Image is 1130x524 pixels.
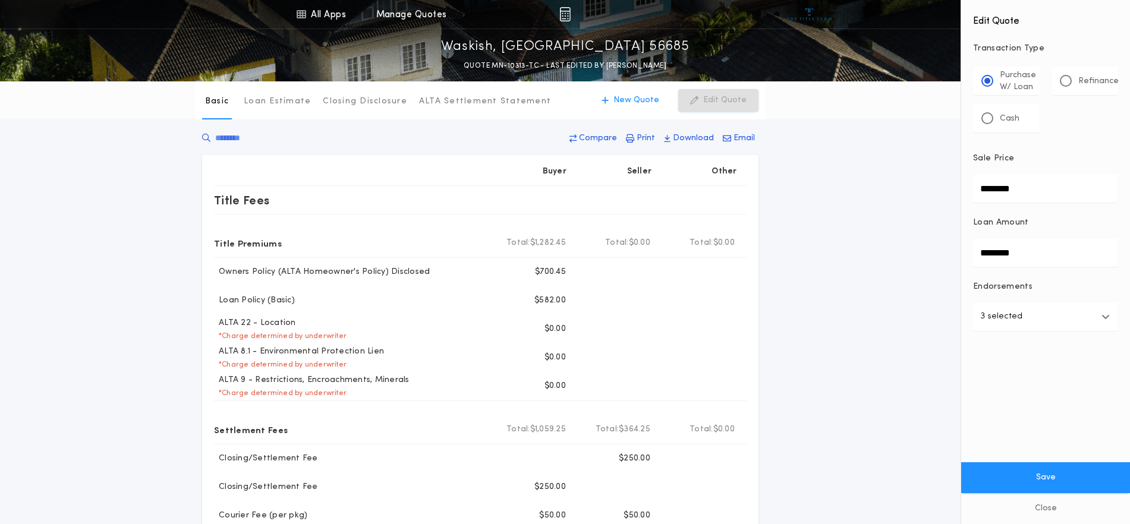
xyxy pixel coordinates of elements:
b: Total: [690,237,713,249]
p: * Charge determined by underwriter [214,332,347,341]
button: New Quote [590,89,671,112]
p: Loan Policy (Basic) [214,295,295,307]
b: Total: [506,424,530,435]
p: $0.00 [544,323,566,335]
b: Total: [605,237,629,249]
p: Email [734,132,755,144]
p: ALTA 8.1 - Environmental Protection Lien [214,346,384,358]
span: $364.25 [619,424,650,435]
p: $0.00 [544,380,566,392]
button: Close [961,493,1130,524]
p: Courier Fee (per pkg) [214,510,307,522]
b: Total: [506,237,530,249]
p: QUOTE MN-10313-TC - LAST EDITED BY [PERSON_NAME] [464,60,666,72]
span: $1,059.25 [530,424,566,435]
p: $582.00 [534,295,566,307]
p: * Charge determined by underwriter [214,360,347,370]
p: Closing Disclosure [323,96,407,108]
p: Closing/Settlement Fee [214,453,318,465]
p: Waskish, [GEOGRAPHIC_DATA] 56685 [441,37,690,56]
p: Basic [205,96,229,108]
p: Loan Estimate [244,96,311,108]
button: Edit Quote [678,89,758,112]
p: Compare [579,132,617,144]
p: Loan Amount [973,217,1029,229]
p: Print [637,132,655,144]
p: Cash [1000,113,1019,125]
p: New Quote [613,94,659,106]
button: Email [719,128,758,149]
input: Loan Amount [973,238,1118,267]
p: Purchase W/ Loan [1000,70,1036,93]
p: Endorsements [973,281,1118,293]
span: $1,282.45 [530,237,566,249]
p: Seller [627,166,652,178]
p: Settlement Fees [214,420,288,439]
p: Sale Price [973,153,1014,165]
p: $250.00 [534,481,566,493]
b: Total: [690,424,713,435]
input: Sale Price [973,174,1118,203]
p: $0.00 [544,352,566,364]
p: Transaction Type [973,43,1118,55]
button: Compare [566,128,621,149]
p: Owners Policy (ALTA Homeowner's Policy) Disclosed [214,266,430,278]
p: $50.00 [624,510,650,522]
span: $0.00 [629,237,650,249]
p: Title Premiums [214,233,282,252]
p: $50.00 [539,510,566,522]
span: $0.00 [713,424,735,435]
p: * Charge determined by underwriter [214,389,347,398]
p: ALTA Settlement Statement [419,96,551,108]
img: vs-icon [787,8,832,20]
p: Download [673,132,714,144]
p: Closing/Settlement Fee [214,481,318,493]
b: Total: [596,424,619,435]
p: $700.45 [535,266,566,278]
h4: Edit Quote [973,7,1118,29]
p: Title Fees [214,191,270,210]
p: Other [712,166,737,178]
p: $250.00 [619,453,650,465]
p: ALTA 9 - Restrictions, Encroachments, Minerals [214,374,410,386]
button: Print [622,128,659,149]
button: 3 selected [973,302,1118,331]
p: Refinance [1078,75,1119,87]
p: Edit Quote [703,94,747,106]
p: Buyer [543,166,566,178]
p: ALTA 22 - Location [214,317,296,329]
img: img [559,7,571,21]
button: Save [961,462,1130,493]
p: 3 selected [980,310,1022,324]
span: $0.00 [713,237,735,249]
button: Download [660,128,717,149]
